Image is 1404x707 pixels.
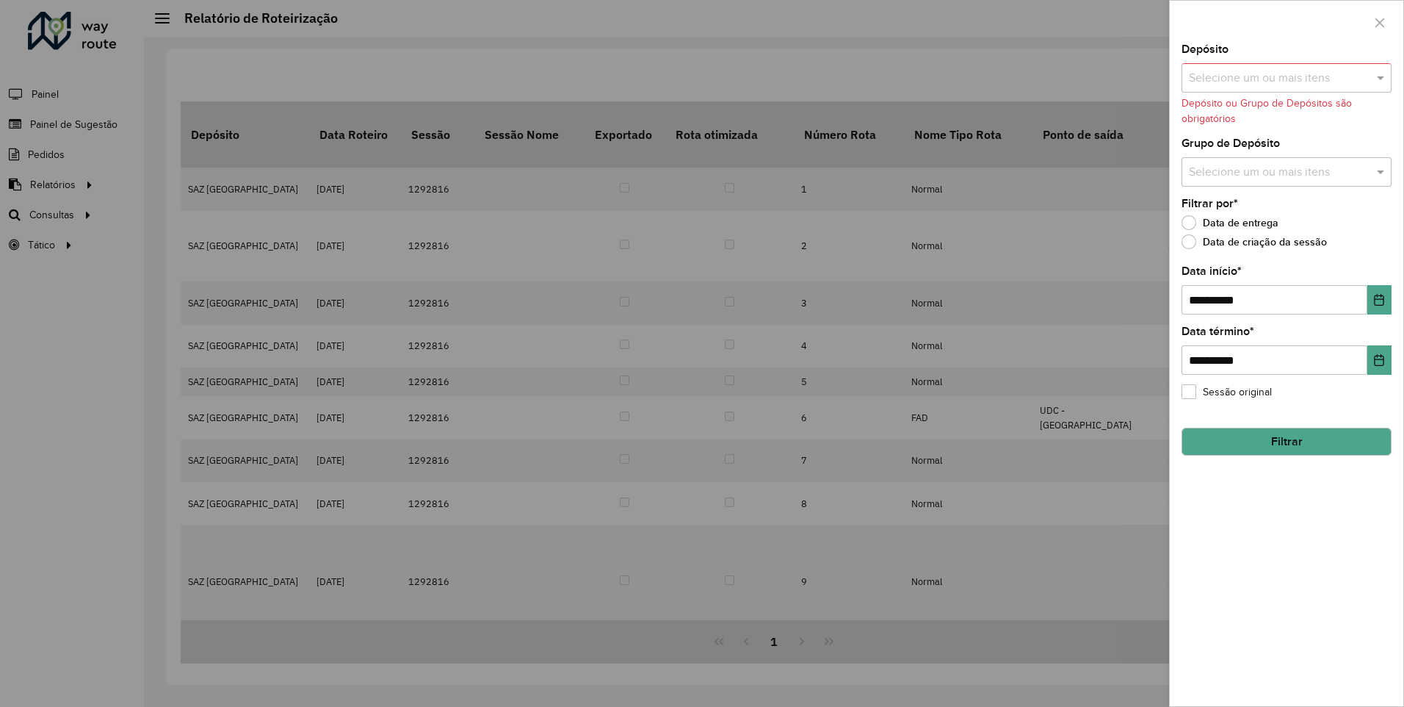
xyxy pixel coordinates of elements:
[1182,428,1392,456] button: Filtrar
[1182,195,1238,212] label: Filtrar por
[1182,323,1254,340] label: Data término
[1367,345,1392,375] button: Choose Date
[1182,234,1327,249] label: Data de criação da sessão
[1182,215,1278,230] label: Data de entrega
[1182,134,1280,152] label: Grupo de Depósito
[1182,40,1228,58] label: Depósito
[1182,98,1352,124] formly-validation-message: Depósito ou Grupo de Depósitos são obrigatórios
[1182,384,1272,400] label: Sessão original
[1367,285,1392,315] button: Choose Date
[1182,262,1242,280] label: Data início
